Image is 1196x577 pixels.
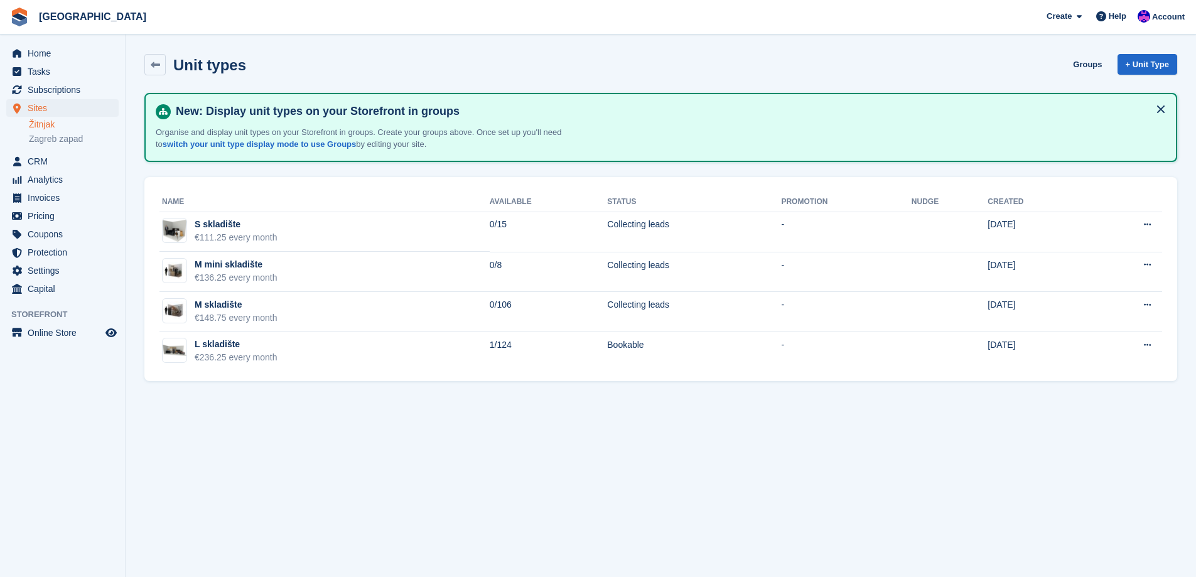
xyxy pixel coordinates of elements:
[1109,10,1126,23] span: Help
[781,192,911,212] th: Promotion
[28,171,103,188] span: Analytics
[6,153,119,170] a: menu
[781,332,911,371] td: -
[6,45,119,62] a: menu
[6,207,119,225] a: menu
[195,218,277,231] div: S skladište
[28,153,103,170] span: CRM
[781,212,911,252] td: -
[6,324,119,342] a: menu
[1068,54,1107,75] a: Groups
[6,171,119,188] a: menu
[6,189,119,207] a: menu
[171,104,1166,119] h4: New: Display unit types on your Storefront in groups
[1047,10,1072,23] span: Create
[6,99,119,117] a: menu
[490,332,608,371] td: 1/124
[28,244,103,261] span: Protection
[490,212,608,252] td: 0/15
[28,280,103,298] span: Capital
[195,258,277,271] div: M mini skladište
[6,262,119,279] a: menu
[607,292,781,332] td: Collecting leads
[988,212,1088,252] td: [DATE]
[28,81,103,99] span: Subscriptions
[28,99,103,117] span: Sites
[1152,11,1185,23] span: Account
[607,212,781,252] td: Collecting leads
[173,57,246,73] h2: Unit types
[6,280,119,298] a: menu
[163,262,186,280] img: 32-sqft-unit.jpg
[10,8,29,26] img: stora-icon-8386f47178a22dfd0bd8f6a31ec36ba5ce8667c1dd55bd0f319d3a0aa187defe.svg
[490,192,608,212] th: Available
[195,338,277,351] div: L skladište
[163,139,356,149] a: switch your unit type display mode to use Groups
[195,311,277,325] div: €148.75 every month
[28,207,103,225] span: Pricing
[1118,54,1177,75] a: + Unit Type
[988,252,1088,292] td: [DATE]
[195,231,277,244] div: €111.25 every month
[29,119,119,131] a: Žitnjak
[1138,10,1150,23] img: Ivan Gačić
[29,133,119,145] a: Zagreb zapad
[34,6,151,27] a: [GEOGRAPHIC_DATA]
[28,262,103,279] span: Settings
[6,81,119,99] a: menu
[6,225,119,243] a: menu
[6,63,119,80] a: menu
[28,45,103,62] span: Home
[28,324,103,342] span: Online Store
[163,301,186,320] img: 60-sqft-unit.jpg
[11,308,125,321] span: Storefront
[607,332,781,371] td: Bookable
[28,189,103,207] span: Invoices
[195,351,277,364] div: €236.25 every month
[988,332,1088,371] td: [DATE]
[195,271,277,284] div: €136.25 every month
[988,292,1088,332] td: [DATE]
[163,345,186,356] img: container-lg-1024x492.png
[912,192,988,212] th: Nudge
[781,252,911,292] td: -
[6,244,119,261] a: menu
[195,298,277,311] div: M skladište
[988,192,1088,212] th: Created
[490,252,608,292] td: 0/8
[104,325,119,340] a: Preview store
[490,292,608,332] td: 0/106
[28,225,103,243] span: Coupons
[781,292,911,332] td: -
[159,192,490,212] th: Name
[607,192,781,212] th: Status
[156,126,595,151] p: Organise and display unit types on your Storefront in groups. Create your groups above. Once set ...
[28,63,103,80] span: Tasks
[163,220,186,242] img: container-sm.png
[607,252,781,292] td: Collecting leads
